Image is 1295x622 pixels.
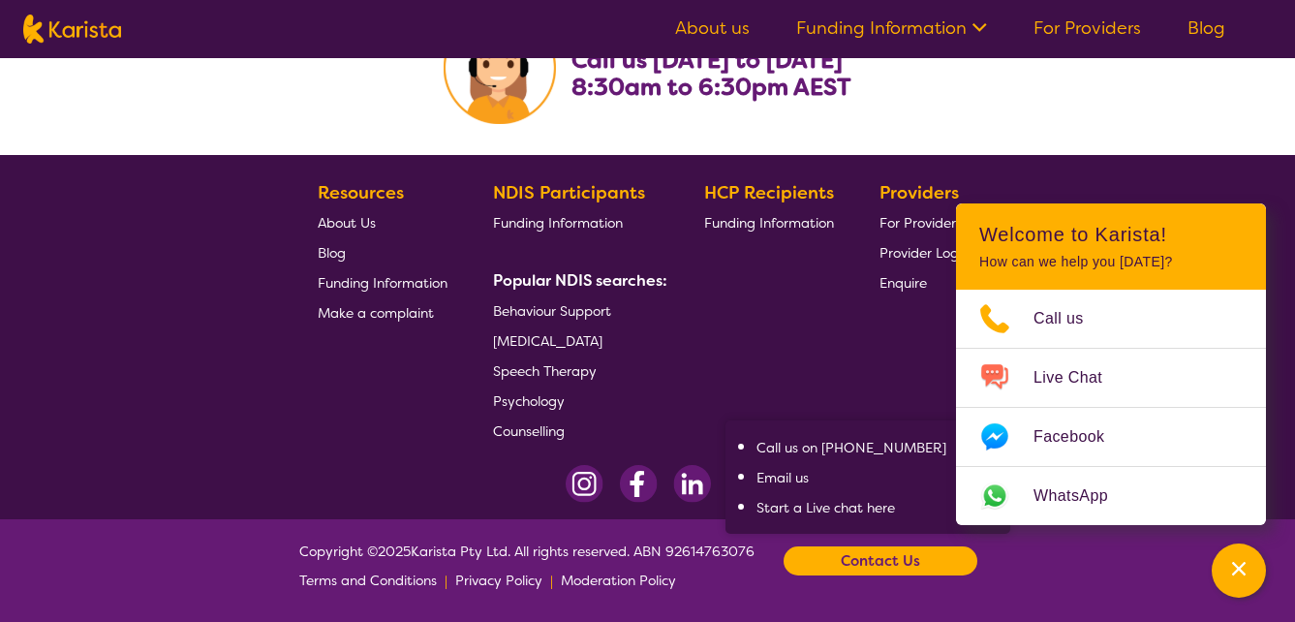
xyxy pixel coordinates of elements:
[493,181,645,204] b: NDIS Participants
[493,332,602,350] span: [MEDICAL_DATA]
[756,499,895,516] a: Start a Live chat here
[675,16,750,40] a: About us
[493,326,660,356] a: [MEDICAL_DATA]
[318,297,447,327] a: Make a complaint
[493,295,660,326] a: Behaviour Support
[299,566,437,595] a: Terms and Conditions
[956,290,1266,525] ul: Choose channel
[566,465,603,503] img: Instagram
[979,254,1243,270] p: How can we help you [DATE]?
[561,572,676,589] span: Moderation Policy
[1033,304,1107,333] span: Call us
[879,214,962,232] span: For Providers
[23,15,121,44] img: Karista logo
[1212,544,1266,598] button: Channel Menu
[318,214,376,232] span: About Us
[1033,16,1141,40] a: For Providers
[619,465,658,503] img: Facebook
[318,181,404,204] b: Resources
[673,465,711,503] img: LinkedIn
[879,237,970,267] a: Provider Login
[299,537,755,595] span: Copyright © 2025 Karista Pty Ltd. All rights reserved. ABN 92614763076
[756,469,809,486] a: Email us
[571,45,843,76] b: Call us [DATE] to [DATE]
[493,214,623,232] span: Funding Information
[841,546,920,575] b: Contact Us
[318,207,447,237] a: About Us
[445,566,447,595] p: |
[1187,16,1225,40] a: Blog
[571,72,851,103] b: 8:30am to 6:30pm AEST
[879,181,959,204] b: Providers
[318,267,447,297] a: Funding Information
[1033,363,1125,392] span: Live Chat
[550,566,553,595] p: |
[493,207,660,237] a: Funding Information
[455,566,542,595] a: Privacy Policy
[493,362,597,380] span: Speech Therapy
[1033,422,1127,451] span: Facebook
[318,304,434,322] span: Make a complaint
[493,422,565,440] span: Counselling
[796,16,987,40] a: Funding Information
[299,572,437,589] span: Terms and Conditions
[493,386,660,416] a: Psychology
[756,439,946,456] a: Call us on [PHONE_NUMBER]
[318,244,346,262] span: Blog
[956,203,1266,525] div: Channel Menu
[493,416,660,446] a: Counselling
[561,566,676,595] a: Moderation Policy
[879,274,927,292] span: Enquire
[493,356,660,386] a: Speech Therapy
[704,207,834,237] a: Funding Information
[879,244,970,262] span: Provider Login
[879,207,970,237] a: For Providers
[956,467,1266,525] a: Web link opens in a new tab.
[318,274,447,292] span: Funding Information
[879,267,970,297] a: Enquire
[444,12,556,124] img: Karista Client Service
[493,270,667,291] b: Popular NDIS searches:
[455,572,542,589] span: Privacy Policy
[1033,482,1131,511] span: WhatsApp
[979,223,1243,246] h2: Welcome to Karista!
[318,237,447,267] a: Blog
[704,181,834,204] b: HCP Recipients
[493,392,565,410] span: Psychology
[704,214,834,232] span: Funding Information
[493,302,611,320] span: Behaviour Support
